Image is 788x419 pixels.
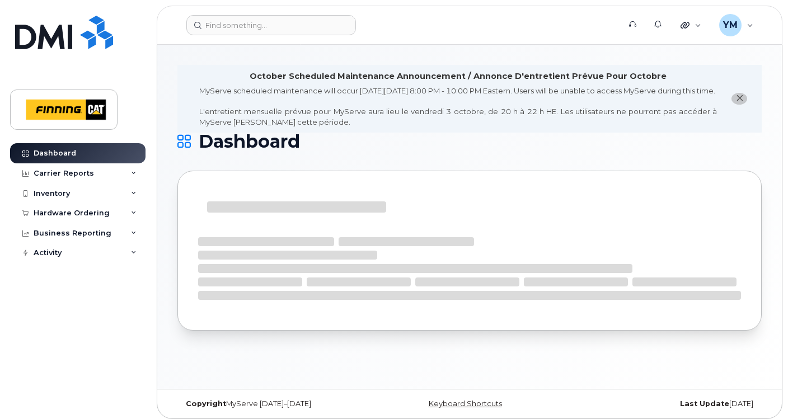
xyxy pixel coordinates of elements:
div: October Scheduled Maintenance Announcement / Annonce D'entretient Prévue Pour Octobre [250,70,667,82]
strong: Last Update [680,399,729,408]
div: MyServe [DATE]–[DATE] [177,399,372,408]
a: Keyboard Shortcuts [429,399,502,408]
span: Dashboard [199,133,300,150]
button: close notification [731,93,747,105]
div: MyServe scheduled maintenance will occur [DATE][DATE] 8:00 PM - 10:00 PM Eastern. Users will be u... [199,86,717,127]
strong: Copyright [186,399,226,408]
div: [DATE] [567,399,762,408]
